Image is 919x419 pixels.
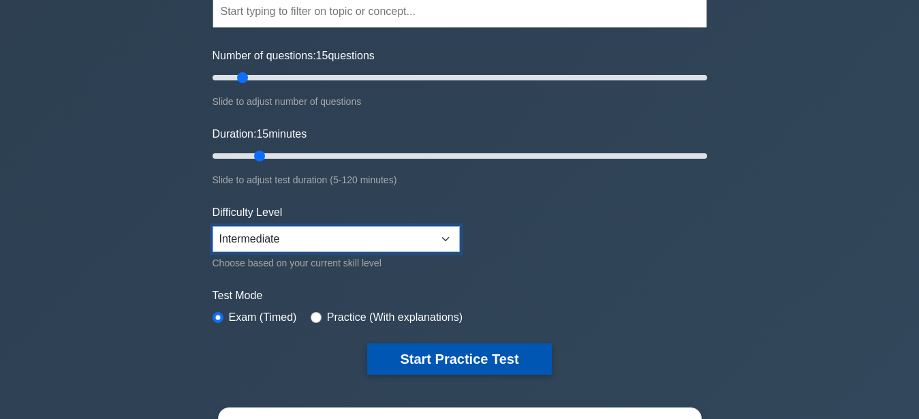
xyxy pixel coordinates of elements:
label: Duration: minutes [213,126,307,142]
label: Difficulty Level [213,204,283,221]
button: Start Practice Test [367,343,551,375]
label: Number of questions: questions [213,48,375,64]
span: 15 [256,128,268,140]
label: Practice (With explanations) [327,309,463,326]
div: Choose based on your current skill level [213,255,460,271]
div: Slide to adjust test duration (5-120 minutes) [213,172,707,188]
label: Exam (Timed) [229,309,297,326]
div: Slide to adjust number of questions [213,93,707,110]
span: 15 [316,50,328,61]
label: Test Mode [213,288,707,304]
